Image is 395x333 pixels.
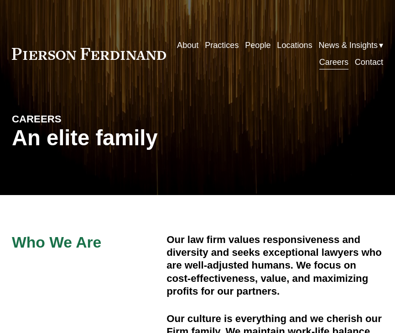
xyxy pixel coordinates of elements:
[166,233,383,298] h4: Our law firm values responsiveness and diversity and seeks exceptional lawyers who are well-adjus...
[205,37,239,54] a: Practices
[319,37,384,54] a: folder dropdown
[177,37,198,54] a: About
[277,37,312,54] a: Locations
[245,37,270,54] a: People
[355,54,383,70] a: Contact
[319,38,378,53] span: News & Insights
[12,126,197,150] h1: An elite family
[319,54,348,70] a: Careers
[12,113,105,126] h4: CAREERS
[12,234,101,251] span: Who We Are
